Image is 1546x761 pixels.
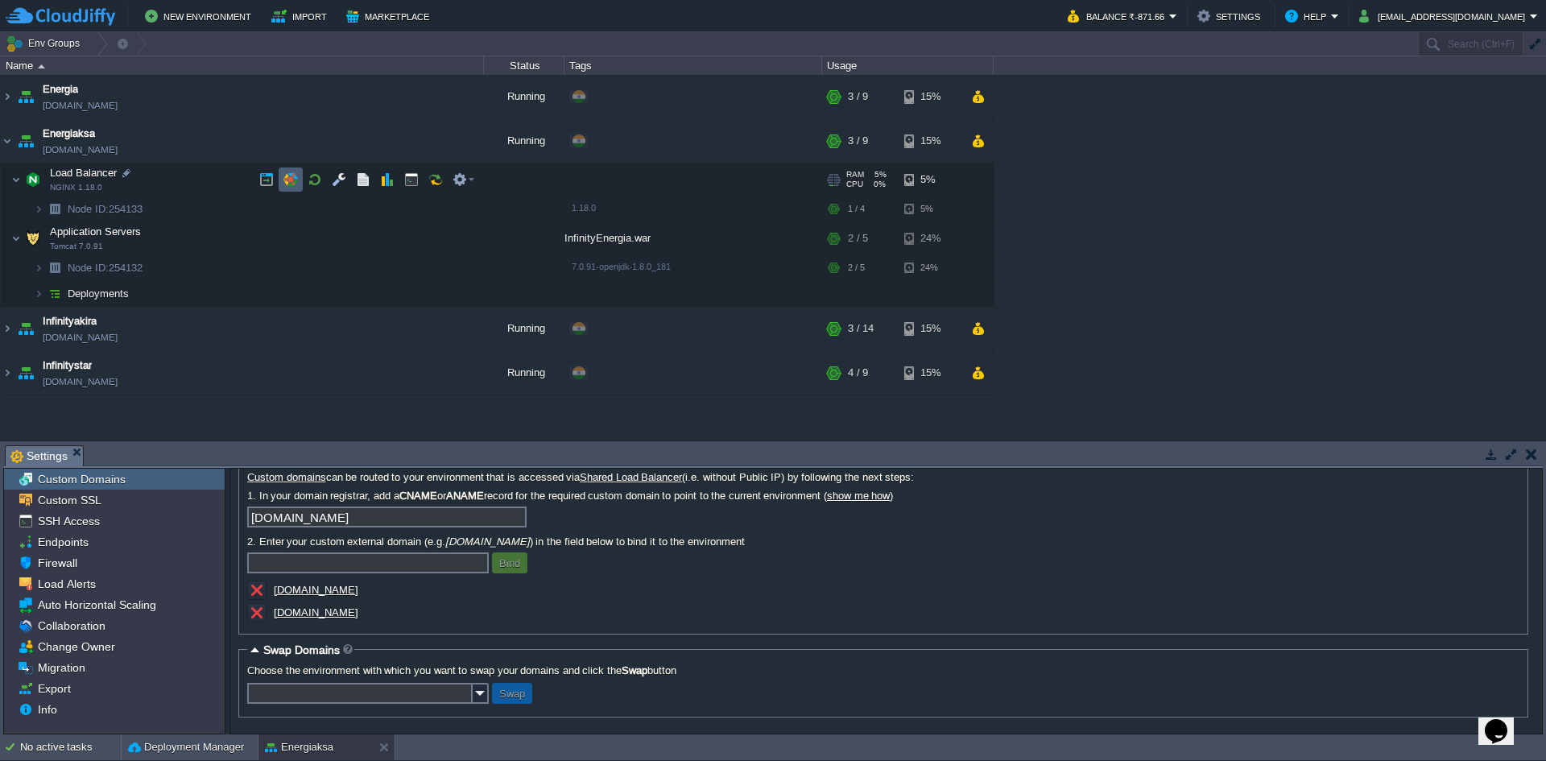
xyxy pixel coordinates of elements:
[848,119,868,163] div: 3 / 9
[263,643,340,656] span: Swap Domains
[35,681,73,696] a: Export
[43,329,118,345] a: [DOMAIN_NAME]
[35,535,91,549] a: Endpoints
[38,64,45,68] img: AMDAwAAAACH5BAEAAAAALAAAAAABAAEAAAICRAEAOw==
[1,307,14,350] img: AMDAwAAAACH5BAEAAAAALAAAAAABAAEAAAICRAEAOw==
[247,536,1519,548] label: 2. Enter your custom external domain (e.g. ) in the field below to bind it to the environment
[848,307,874,350] div: 3 / 14
[35,598,159,612] a: Auto Horizontal Scaling
[1,119,14,163] img: AMDAwAAAACH5BAEAAAAALAAAAAABAAEAAAICRAEAOw==
[484,75,564,118] div: Running
[128,739,244,755] button: Deployment Manager
[445,536,530,548] i: [DOMAIN_NAME]
[43,374,118,390] a: [DOMAIN_NAME]
[346,6,434,26] button: Marketplace
[43,281,66,306] img: AMDAwAAAACH5BAEAAAAALAAAAAABAAEAAAICRAEAOw==
[35,660,88,675] a: Migration
[35,639,118,654] a: Change Owner
[35,577,98,591] a: Load Alerts
[14,351,37,395] img: AMDAwAAAACH5BAEAAAAALAAAAAABAAEAAAICRAEAOw==
[848,196,865,221] div: 1 / 4
[827,490,890,502] a: show me how
[10,446,68,466] span: Settings
[1068,6,1169,26] button: Balance ₹-871.66
[848,222,868,254] div: 2 / 5
[66,261,145,275] a: Node ID:254132
[1285,6,1331,26] button: Help
[274,606,358,618] a: [DOMAIN_NAME]
[22,222,44,254] img: AMDAwAAAACH5BAEAAAAALAAAAAABAAEAAAICRAEAOw==
[870,170,887,180] span: 5%
[66,287,131,300] a: Deployments
[145,6,256,26] button: New Environment
[14,119,37,163] img: AMDAwAAAACH5BAEAAAAALAAAAAABAAEAAAICRAEAOw==
[572,203,596,213] span: 1.18.0
[622,664,647,676] b: Swap
[48,225,143,238] a: Application ServersTomcat 7.0.91
[494,686,530,701] button: Swap
[35,618,108,633] a: Collaboration
[35,472,128,486] span: Custom Domains
[494,556,525,570] button: Bind
[35,556,80,570] a: Firewall
[1478,697,1530,745] iframe: chat widget
[846,170,864,180] span: RAM
[399,490,437,502] b: CNAME
[904,222,957,254] div: 24%
[48,225,143,238] span: Application Servers
[247,471,1519,483] label: can be routed to your environment that is accessed via (i.e. without Public IP) by following the ...
[565,56,821,75] div: Tags
[35,493,104,507] a: Custom SSL
[271,6,332,26] button: Import
[14,75,37,118] img: AMDAwAAAACH5BAEAAAAALAAAAAABAAEAAAICRAEAOw==
[35,514,102,528] a: SSH Access
[904,255,957,280] div: 24%
[564,222,822,254] div: InfinityEnergia.war
[484,351,564,395] div: Running
[485,56,564,75] div: Status
[6,32,85,55] button: Env Groups
[35,702,60,717] span: Info
[6,6,115,27] img: CloudJiffy
[43,126,95,142] a: Energiaksa
[904,196,957,221] div: 5%
[43,313,97,329] a: Infinityakira
[11,163,21,196] img: AMDAwAAAACH5BAEAAAAALAAAAAABAAEAAAICRAEAOw==
[2,56,483,75] div: Name
[1197,6,1265,26] button: Settings
[265,739,333,755] button: Energiaksa
[848,255,865,280] div: 2 / 5
[904,351,957,395] div: 15%
[274,584,358,596] a: [DOMAIN_NAME]
[823,56,993,75] div: Usage
[34,255,43,280] img: AMDAwAAAACH5BAEAAAAALAAAAAABAAEAAAICRAEAOw==
[50,242,103,251] span: Tomcat 7.0.91
[247,664,1519,676] label: Choose the environment with which you want to swap your domains and click the button
[43,196,66,221] img: AMDAwAAAACH5BAEAAAAALAAAAAABAAEAAAICRAEAOw==
[904,119,957,163] div: 15%
[14,307,37,350] img: AMDAwAAAACH5BAEAAAAALAAAAAABAAEAAAICRAEAOw==
[904,307,957,350] div: 15%
[846,180,863,189] span: CPU
[22,163,44,196] img: AMDAwAAAACH5BAEAAAAALAAAAAABAAEAAAICRAEAOw==
[43,358,92,374] span: Infinitystar
[34,281,43,306] img: AMDAwAAAACH5BAEAAAAALAAAAAABAAEAAAICRAEAOw==
[43,81,78,97] a: Energia
[1,75,14,118] img: AMDAwAAAACH5BAEAAAAALAAAAAABAAEAAAICRAEAOw==
[904,75,957,118] div: 15%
